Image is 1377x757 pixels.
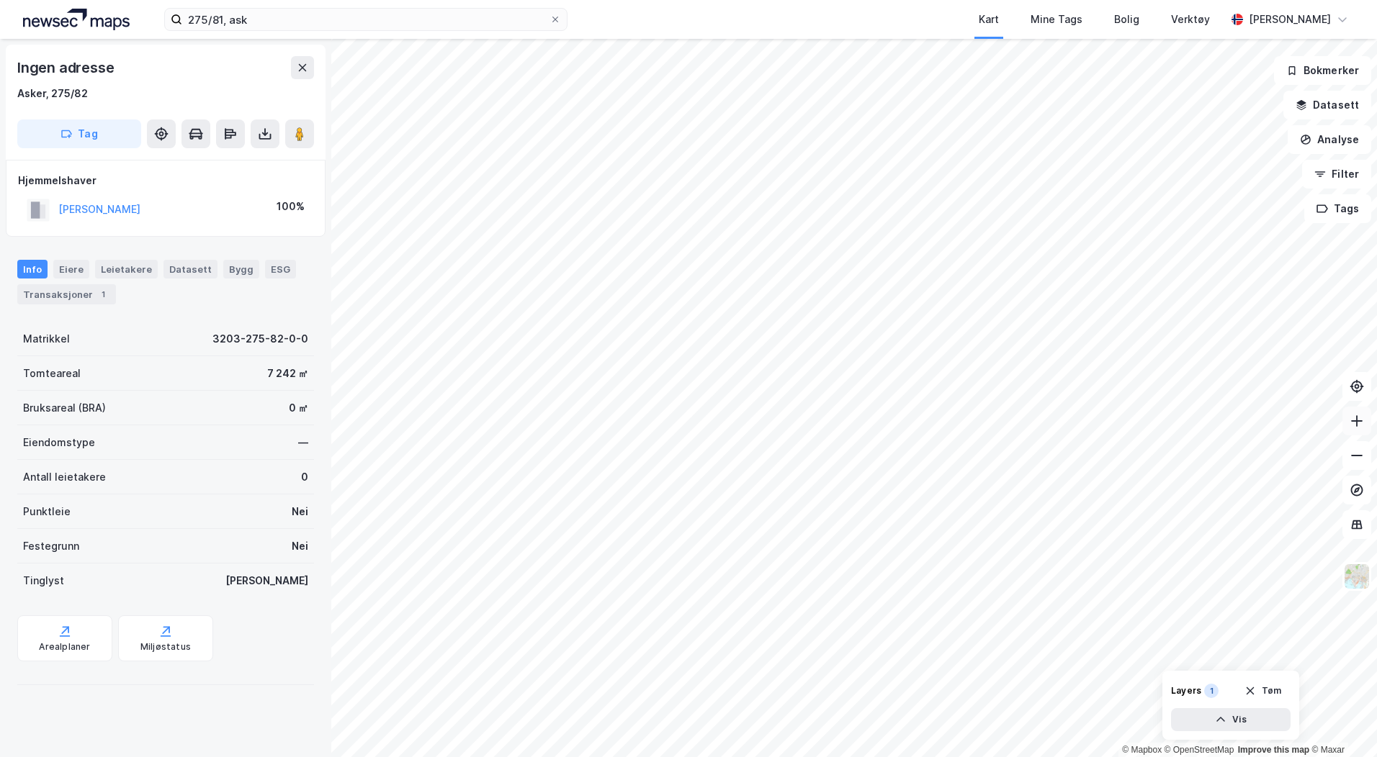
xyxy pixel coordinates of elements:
a: OpenStreetMap [1165,745,1234,755]
div: Hjemmelshaver [18,172,313,189]
div: Kart [979,11,999,28]
button: Datasett [1283,91,1371,119]
button: Tag [17,119,141,148]
div: 100% [277,198,305,215]
div: ESG [265,260,296,278]
div: Transaksjoner [17,284,116,304]
div: Eiendomstype [23,434,95,451]
div: 0 [301,468,308,486]
div: [PERSON_NAME] [1249,11,1331,28]
div: Info [17,260,48,278]
div: Datasett [163,260,217,278]
button: Analyse [1288,125,1371,154]
img: logo.a4113a55bc3d86da70a041830d287a7e.svg [23,9,130,30]
div: Arealplaner [39,641,90,653]
div: Eiere [53,260,89,278]
iframe: Chat Widget [1305,688,1377,757]
div: Matrikkel [23,330,70,348]
div: 3203-275-82-0-0 [212,330,308,348]
div: Ingen adresse [17,56,117,79]
div: Antall leietakere [23,468,106,486]
button: Vis [1171,708,1291,731]
div: Miljøstatus [140,641,191,653]
div: Bygg [223,260,259,278]
div: 1 [96,287,110,302]
div: Tinglyst [23,572,64,589]
div: [PERSON_NAME] [225,572,308,589]
div: Bruksareal (BRA) [23,399,106,417]
div: 0 ㎡ [289,399,308,417]
div: Punktleie [23,503,71,520]
button: Tøm [1235,679,1291,702]
div: 7 242 ㎡ [267,365,308,382]
a: Mapbox [1122,745,1162,755]
div: Layers [1171,685,1201,697]
div: Mine Tags [1031,11,1082,28]
div: Verktøy [1171,11,1210,28]
button: Tags [1304,194,1371,223]
div: — [298,434,308,451]
div: Nei [292,538,308,555]
div: Nei [292,503,308,520]
div: 1 [1204,684,1219,698]
div: Bolig [1114,11,1139,28]
div: Tomteareal [23,365,81,382]
div: Asker, 275/82 [17,85,88,102]
input: Søk på adresse, matrikkel, gårdeiere, leietakere eller personer [182,9,550,30]
button: Filter [1302,160,1371,189]
div: Festegrunn [23,538,79,555]
div: Kontrollprogram for chat [1305,688,1377,757]
div: Leietakere [95,260,158,278]
button: Bokmerker [1274,56,1371,85]
a: Improve this map [1238,745,1309,755]
img: Z [1343,563,1371,590]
